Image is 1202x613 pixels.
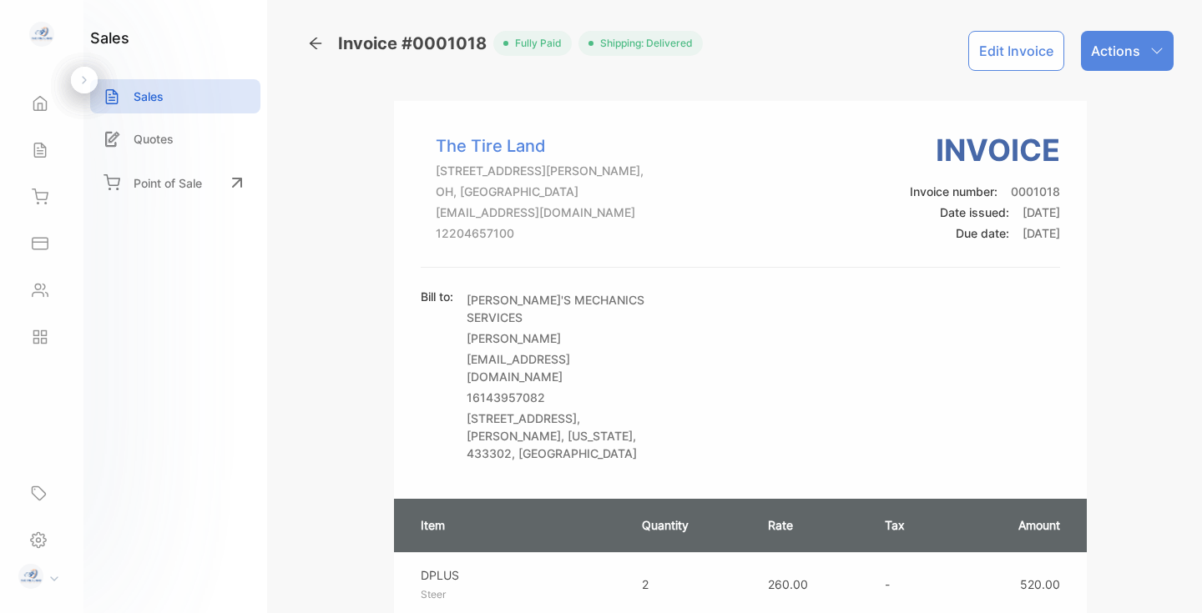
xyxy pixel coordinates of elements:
span: fully paid [508,36,562,51]
span: , [GEOGRAPHIC_DATA] [512,446,637,460]
span: , [US_STATE] [561,429,633,443]
span: Invoice #0001018 [338,31,493,56]
p: 16143957082 [467,389,659,406]
p: 2 [642,575,735,593]
span: 0001018 [1011,184,1060,198]
p: Quotes [134,130,174,148]
p: Rate [768,516,851,534]
span: Due date: [956,226,1009,240]
p: Item [421,516,609,534]
p: Tax [885,516,936,534]
p: OH, [GEOGRAPHIC_DATA] [436,183,644,200]
p: [PERSON_NAME] [467,329,659,347]
p: [EMAIL_ADDRESS][DOMAIN_NAME] [436,203,644,221]
img: logo [29,22,54,47]
h1: sales [90,27,129,49]
p: Bill to: [421,288,453,305]
p: Sales [134,88,164,105]
p: DPLUS [421,566,612,584]
span: Invoice number: [910,184,997,198]
span: [DATE] [1023,226,1060,240]
button: Edit Invoice [968,31,1064,71]
p: Amount [969,516,1060,534]
a: Quotes [90,122,260,156]
button: Actions [1081,31,1174,71]
p: [STREET_ADDRESS][PERSON_NAME], [436,162,644,179]
h3: Invoice [910,128,1060,173]
span: Shipping: Delivered [593,36,693,51]
p: [EMAIL_ADDRESS][DOMAIN_NAME] [467,350,659,385]
a: Sales [90,79,260,113]
span: 520.00 [1020,577,1060,591]
p: The Tire Land [436,133,644,158]
p: - [885,575,936,593]
p: Actions [1091,41,1140,61]
span: [STREET_ADDRESS] [467,411,577,425]
span: 260.00 [768,577,808,591]
img: profile [18,564,43,589]
span: [DATE] [1023,205,1060,219]
p: [PERSON_NAME]'S MECHANICS SERVICES [467,291,659,326]
p: Steer [421,587,612,602]
span: Date issued: [940,205,1009,219]
p: Quantity [642,516,735,534]
a: Point of Sale [90,164,260,201]
p: Point of Sale [134,174,202,192]
p: 12204657100 [436,224,644,242]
